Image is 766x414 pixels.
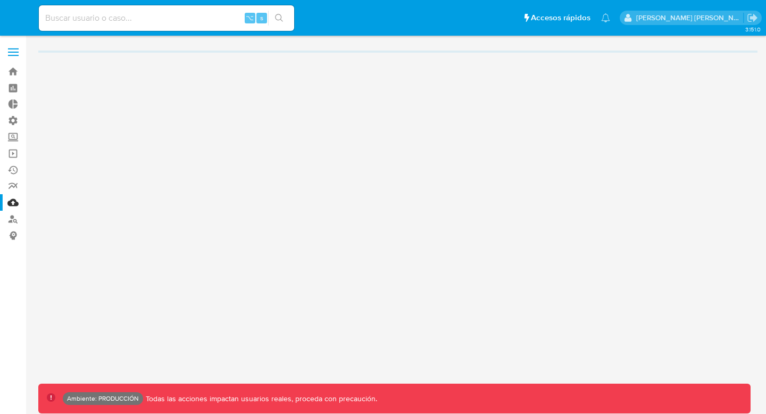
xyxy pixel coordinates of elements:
a: Salir [747,12,758,23]
input: Buscar usuario o caso... [39,11,294,25]
p: Todas las acciones impactan usuarios reales, proceda con precaución. [143,394,377,404]
span: s [260,13,263,23]
span: Accesos rápidos [531,12,590,23]
a: Notificaciones [601,13,610,22]
button: search-icon [268,11,290,26]
span: ⌥ [246,13,254,23]
p: stella.andriano@mercadolibre.com [636,13,744,23]
p: Ambiente: PRODUCCIÓN [67,396,139,401]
